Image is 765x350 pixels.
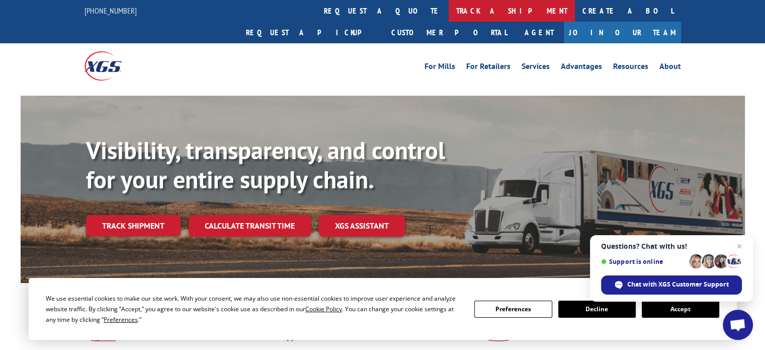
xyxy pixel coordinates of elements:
a: Advantages [561,62,602,74]
a: Customer Portal [384,22,515,43]
a: For Mills [424,62,455,74]
div: Cookie Consent Prompt [29,278,737,340]
b: Visibility, transparency, and control for your entire supply chain. [86,134,445,195]
a: Join Our Team [564,22,681,43]
span: Chat with XGS Customer Support [601,275,742,295]
a: Services [522,62,550,74]
a: Track shipment [86,215,181,236]
a: Open chat [723,310,753,340]
span: Questions? Chat with us! [601,242,742,250]
span: Cookie Policy [305,305,342,313]
span: Chat with XGS Customer Support [627,280,729,289]
button: Preferences [474,301,552,318]
a: Calculate transit time [189,215,311,237]
a: About [659,62,681,74]
span: Preferences [104,315,138,324]
button: Accept [642,301,719,318]
span: Support is online [601,258,686,265]
a: Resources [613,62,648,74]
a: [PHONE_NUMBER] [84,6,137,16]
a: Agent [515,22,564,43]
a: For Retailers [466,62,511,74]
a: XGS ASSISTANT [319,215,405,237]
button: Decline [558,301,636,318]
a: Request a pickup [238,22,384,43]
div: We use essential cookies to make our site work. With your consent, we may also use non-essential ... [46,293,462,325]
